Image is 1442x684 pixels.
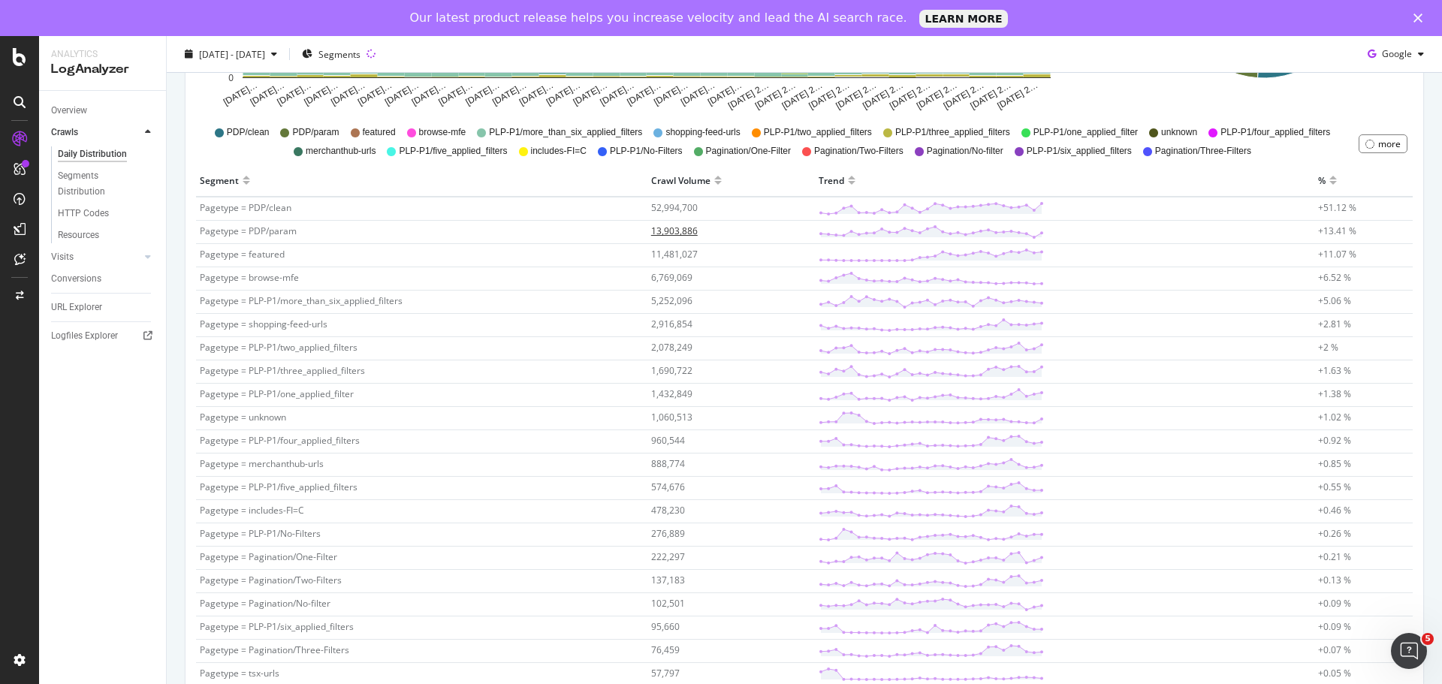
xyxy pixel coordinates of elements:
[51,271,101,287] div: Conversions
[200,341,357,354] span: Pagetype = PLP-P1/two_applied_filters
[200,387,354,400] span: Pagetype = PLP-P1/one_applied_filter
[51,328,155,344] a: Logfiles Explorer
[1318,434,1351,447] span: +0.92 %
[200,643,349,656] span: Pagetype = Pagination/Three-Filters
[1033,126,1138,139] span: PLP-P1/one_applied_filter
[1318,248,1356,261] span: +11.07 %
[1318,550,1351,563] span: +0.21 %
[1378,137,1401,150] div: more
[399,145,507,158] span: PLP-P1/five_applied_filters
[1318,201,1356,214] span: +51.12 %
[651,201,698,214] span: 52,994,700
[1422,633,1434,645] span: 5
[200,434,360,447] span: Pagetype = PLP-P1/four_applied_filters
[814,145,904,158] span: Pagination/Two-Filters
[1318,643,1351,656] span: +0.07 %
[1382,47,1412,60] span: Google
[1318,597,1351,610] span: +0.09 %
[531,145,587,158] span: includes-FI=C
[651,248,698,261] span: 11,481,027
[363,126,396,139] span: featured
[51,125,78,140] div: Crawls
[51,271,155,287] a: Conversions
[764,126,872,139] span: PLP-P1/two_applied_filters
[200,597,330,610] span: Pagetype = Pagination/No-filter
[306,145,376,158] span: merchanthub-urls
[419,126,466,139] span: browse-mfe
[1413,14,1428,23] div: Close
[651,341,692,354] span: 2,078,249
[1318,364,1351,377] span: +1.63 %
[895,126,1010,139] span: PLP-P1/three_applied_filters
[610,145,683,158] span: PLP-P1/No-Filters
[51,103,87,119] div: Overview
[927,145,1003,158] span: Pagination/No-filter
[51,103,155,119] a: Overview
[51,48,154,61] div: Analytics
[651,481,685,493] span: 574,676
[58,206,109,221] div: HTTP Codes
[51,61,154,78] div: LogAnalyzer
[200,504,304,517] span: Pagetype = includes-FI=C
[318,47,360,60] span: Segments
[51,300,155,315] a: URL Explorer
[1318,481,1351,493] span: +0.55 %
[228,73,234,83] text: 0
[1318,341,1338,354] span: +2 %
[292,126,339,139] span: PDP/param
[200,318,327,330] span: Pagetype = shopping-feed-urls
[651,224,698,237] span: 13,903,886
[651,411,692,423] span: 1,060,513
[1318,271,1351,284] span: +6.52 %
[200,457,324,470] span: Pagetype = merchanthub-urls
[200,248,285,261] span: Pagetype = featured
[651,434,685,447] span: 960,544
[51,300,102,315] div: URL Explorer
[1391,633,1427,669] iframe: Intercom live chat
[200,294,403,307] span: Pagetype = PLP-P1/more_than_six_applied_filters
[51,249,74,265] div: Visits
[651,667,680,679] span: 57,797
[1318,168,1326,192] div: %
[651,574,685,586] span: 137,183
[296,42,367,66] button: Segments
[1155,145,1251,158] span: Pagination/Three-Filters
[1318,667,1351,679] span: +0.05 %
[1318,527,1351,540] span: +0.26 %
[489,126,642,139] span: PLP-P1/more_than_six_applied_filters
[227,126,270,139] span: PDP/clean
[919,10,1009,28] a: LEARN MORE
[200,667,279,679] span: Pagetype = tsx-urls
[51,125,140,140] a: Crawls
[58,168,155,200] a: Segments Distribution
[1318,620,1351,633] span: +0.09 %
[651,643,680,656] span: 76,459
[200,481,357,493] span: Pagetype = PLP-P1/five_applied_filters
[200,574,342,586] span: Pagetype = Pagination/Two-Filters
[51,249,140,265] a: Visits
[58,206,155,221] a: HTTP Codes
[651,620,680,633] span: 95,660
[651,294,692,307] span: 5,252,096
[58,227,99,243] div: Resources
[200,168,239,192] div: Segment
[200,271,299,284] span: Pagetype = browse-mfe
[651,387,692,400] span: 1,432,849
[651,271,692,284] span: 6,769,069
[200,201,291,214] span: Pagetype = PDP/clean
[651,597,685,610] span: 102,501
[819,168,844,192] div: Trend
[200,364,365,377] span: Pagetype = PLP-P1/three_applied_filters
[1161,126,1197,139] span: unknown
[651,504,685,517] span: 478,230
[179,42,283,66] button: [DATE] - [DATE]
[58,146,155,162] a: Daily Distribution
[58,227,155,243] a: Resources
[1318,318,1351,330] span: +2.81 %
[200,550,337,563] span: Pagetype = Pagination/One-Filter
[651,364,692,377] span: 1,690,722
[1027,145,1132,158] span: PLP-P1/six_applied_filters
[200,411,286,423] span: Pagetype = unknown
[1318,574,1351,586] span: +0.13 %
[58,146,127,162] div: Daily Distribution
